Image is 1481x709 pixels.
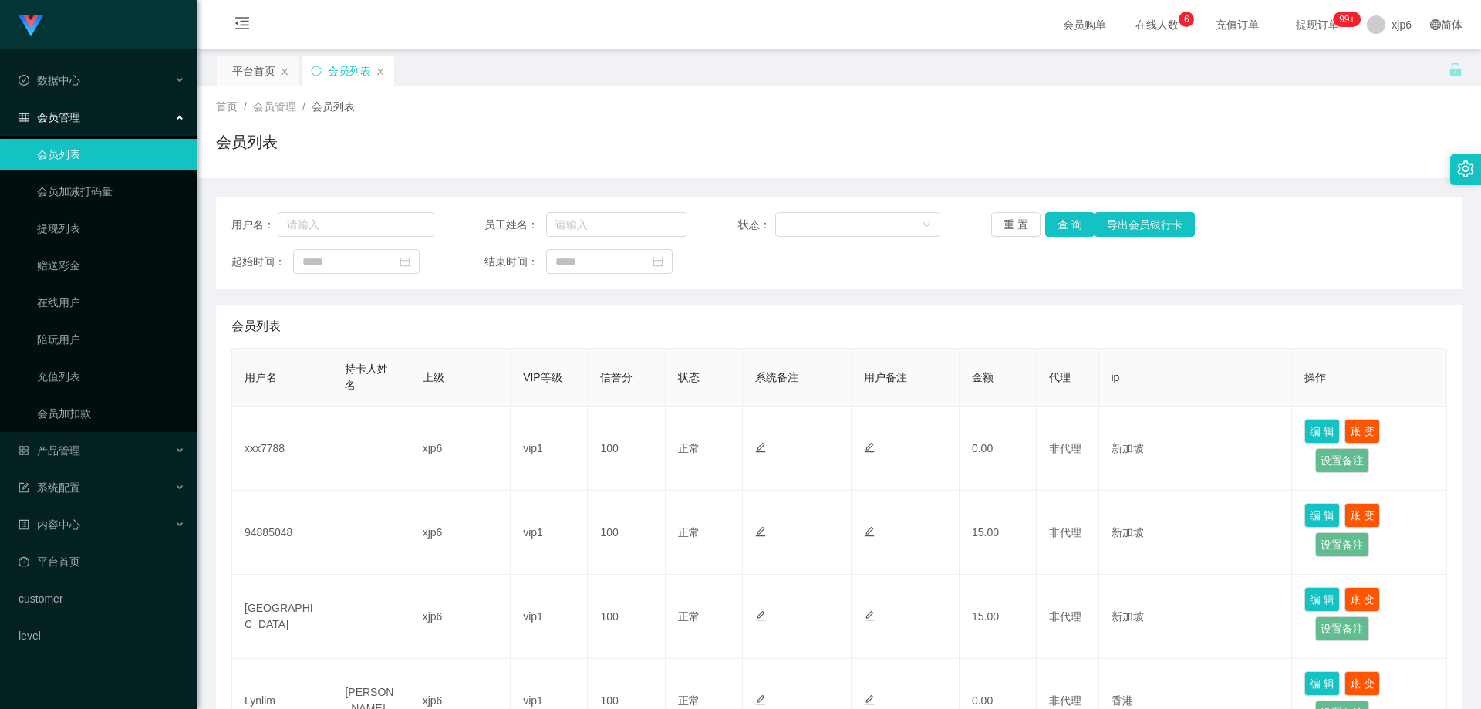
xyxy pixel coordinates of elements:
span: 系统备注 [755,371,798,383]
i: 图标: edit [755,442,766,453]
span: 充值订单 [1208,19,1267,30]
button: 编 辑 [1304,587,1340,612]
td: xxx7788 [232,407,332,491]
button: 重 置 [991,212,1041,237]
a: 会员加扣款 [37,398,185,429]
i: 图标: calendar [400,256,410,267]
td: 100 [588,491,665,575]
td: 15.00 [960,575,1037,659]
span: 状态： [738,217,776,233]
span: 正常 [678,442,700,454]
button: 编 辑 [1304,503,1340,528]
button: 查 询 [1045,212,1095,237]
span: 内容中心 [19,518,80,531]
td: 新加坡 [1099,575,1293,659]
span: 会员管理 [253,100,296,113]
i: 图标: down [922,220,931,231]
button: 账 变 [1344,587,1380,612]
i: 图标: calendar [653,256,663,267]
span: VIP等级 [523,371,562,383]
sup: 213 [1333,12,1361,27]
a: 会员加减打码量 [37,176,185,207]
button: 账 变 [1344,671,1380,696]
span: 用户名： [231,217,278,233]
span: 首页 [216,100,238,113]
a: 陪玩用户 [37,324,185,355]
span: / [244,100,247,113]
span: 结束时间： [484,254,546,270]
span: 会员列表 [312,100,355,113]
span: 非代理 [1049,526,1081,539]
td: 100 [588,407,665,491]
button: 设置备注 [1315,616,1369,641]
td: 0.00 [960,407,1037,491]
a: customer [19,583,185,614]
span: 会员管理 [19,111,80,123]
td: 94885048 [232,491,332,575]
td: vip1 [511,575,588,659]
i: 图标: edit [755,610,766,621]
i: 图标: edit [864,442,875,453]
sup: 6 [1179,12,1194,27]
td: vip1 [511,407,588,491]
a: 提现列表 [37,213,185,244]
i: 图标: unlock [1449,62,1462,76]
span: 用户备注 [864,371,907,383]
span: 上级 [423,371,444,383]
td: vip1 [511,491,588,575]
i: 图标: check-circle-o [19,75,29,86]
span: 非代理 [1049,442,1081,454]
td: 15.00 [960,491,1037,575]
span: 提现订单 [1288,19,1347,30]
a: 赠送彩金 [37,250,185,281]
span: 系统配置 [19,481,80,494]
span: 代理 [1049,371,1071,383]
i: 图标: menu-fold [216,1,268,50]
td: 新加坡 [1099,491,1293,575]
i: 图标: edit [755,526,766,537]
button: 账 变 [1344,419,1380,444]
span: ip [1112,371,1120,383]
td: xjp6 [410,575,511,659]
i: 图标: edit [864,526,875,537]
span: 正常 [678,610,700,623]
span: 正常 [678,694,700,707]
a: 充值列表 [37,361,185,392]
i: 图标: edit [864,610,875,621]
button: 导出会员银行卡 [1095,212,1195,237]
div: 平台首页 [232,56,275,86]
i: 图标: profile [19,519,29,530]
button: 设置备注 [1315,532,1369,557]
p: 6 [1184,12,1189,27]
td: xjp6 [410,407,511,491]
input: 请输入 [546,212,687,237]
span: 状态 [678,371,700,383]
a: 图标: dashboard平台首页 [19,546,185,577]
span: 会员列表 [231,317,281,336]
input: 请输入 [278,212,434,237]
i: 图标: close [280,67,289,76]
img: logo.9652507e.png [19,15,43,37]
span: 信誉分 [600,371,633,383]
button: 编 辑 [1304,671,1340,696]
span: 金额 [972,371,994,383]
div: 会员列表 [328,56,371,86]
h1: 会员列表 [216,130,278,154]
span: 产品管理 [19,444,80,457]
i: 图标: global [1430,19,1441,30]
i: 图标: setting [1457,160,1474,177]
span: 非代理 [1049,610,1081,623]
a: level [19,620,185,651]
td: [GEOGRAPHIC_DATA] [232,575,332,659]
span: 在线人数 [1128,19,1186,30]
button: 编 辑 [1304,419,1340,444]
td: 100 [588,575,665,659]
span: 非代理 [1049,694,1081,707]
a: 会员列表 [37,139,185,170]
i: 图标: appstore-o [19,445,29,456]
span: 操作 [1304,371,1326,383]
span: 正常 [678,526,700,539]
span: 起始时间： [231,254,293,270]
span: 员工姓名： [484,217,546,233]
span: 用户名 [245,371,277,383]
